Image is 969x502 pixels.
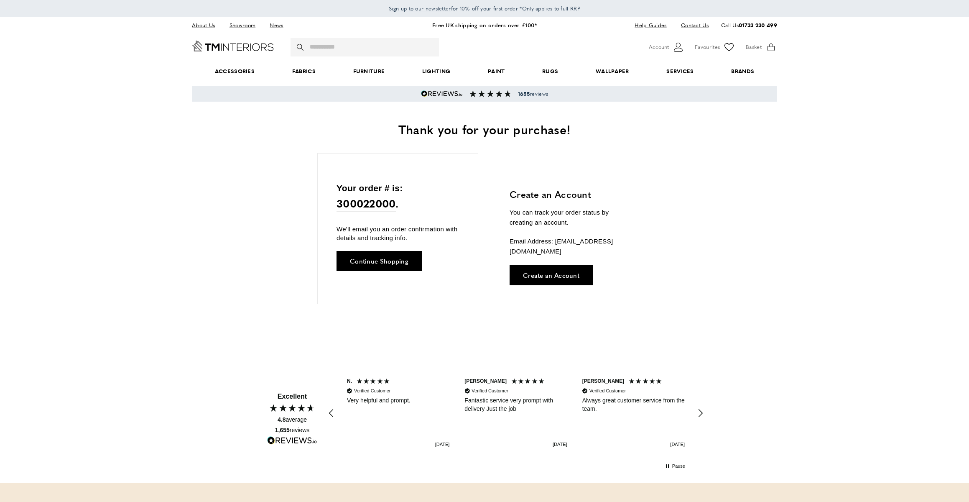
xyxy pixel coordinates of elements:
span: Create an Account [523,272,579,278]
a: Brands [713,59,773,84]
div: REVIEWS.io Carousel Scroll Left [321,403,342,423]
a: Rugs [523,59,577,84]
div: [PERSON_NAME] [582,378,625,385]
a: Furniture [334,59,403,84]
span: Continue Shopping [350,258,408,264]
div: [PERSON_NAME] [464,378,507,385]
button: Search [297,38,305,56]
a: 01733 230 499 [739,21,777,29]
div: reviews [275,426,310,435]
div: Pause [672,463,685,469]
p: We'll email you an order confirmation with details and tracking info. [337,225,459,242]
a: Continue Shopping [337,251,422,271]
span: 300022000 [337,195,396,212]
img: Reviews section [469,90,511,97]
span: 4.8 [278,416,286,423]
span: for 10% off your first order *Only applies to full RRP [389,5,580,12]
div: 5 Stars [356,378,393,387]
span: Thank you for your purchase! [398,120,571,138]
div: [DATE] [553,441,567,448]
div: REVIEWS.io Carousel Scroll Right [690,403,710,423]
p: Email Address: [EMAIL_ADDRESS][DOMAIN_NAME] [510,236,633,256]
span: Favourites [695,43,720,51]
div: average [278,416,307,424]
a: Read more reviews on REVIEWS.io [267,436,317,447]
a: Contact Us [675,20,709,31]
a: Fabrics [273,59,334,84]
img: Reviews.io 5 stars [421,90,463,97]
a: Create an Account [510,265,593,285]
a: Help Guides [628,20,673,31]
div: Review by J., 5 out of 5 stars [457,373,574,453]
a: Showroom [223,20,262,31]
p: You can track your order status by creating an account. [510,207,633,228]
div: Review by D. Kirchhoff, 5 out of 5 stars [692,373,810,453]
span: 1,655 [275,427,290,433]
a: Paint [469,59,523,84]
a: Wallpaper [577,59,648,84]
div: Verified Customer [354,388,390,394]
div: Verified Customer [589,388,626,394]
div: 5 Stars [628,378,665,387]
a: Go to Home page [192,41,274,51]
span: Account [649,43,669,51]
div: 4.80 Stars [269,403,316,412]
div: Pause carousel [665,463,685,470]
div: Review by A. Satariano, 5 out of 5 stars [575,373,692,453]
a: Free UK shipping on orders over £100* [432,21,537,29]
strong: 1655 [518,90,530,97]
p: Call Us [721,21,777,30]
a: About Us [192,20,221,31]
div: Always great customer service from the team. [582,397,685,413]
a: Services [648,59,713,84]
div: [DATE] [435,441,450,448]
a: Lighting [403,59,469,84]
div: Verified Customer [472,388,508,394]
div: 5 Stars [511,378,547,387]
div: Very helpful and prompt. [347,397,449,405]
h3: Create an Account [510,188,633,201]
span: Sign up to our newsletter [389,5,451,12]
a: Sign up to our newsletter [389,4,451,13]
a: News [263,20,289,31]
span: Accessories [196,59,273,84]
p: Your order # is: . [337,181,459,213]
a: Favourites [695,41,735,54]
div: [DATE] [670,441,685,448]
div: Review by N., 5 out of 5 stars [339,373,457,453]
div: Fantastic service very prompt with delivery Just the job [464,397,567,413]
div: N. [347,378,352,385]
div: Excellent [278,392,307,401]
button: Customer Account [649,41,684,54]
div: Customer reviews [339,365,692,462]
div: Customer reviews carousel with auto-scroll controls [321,365,710,462]
span: reviews [518,90,548,97]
